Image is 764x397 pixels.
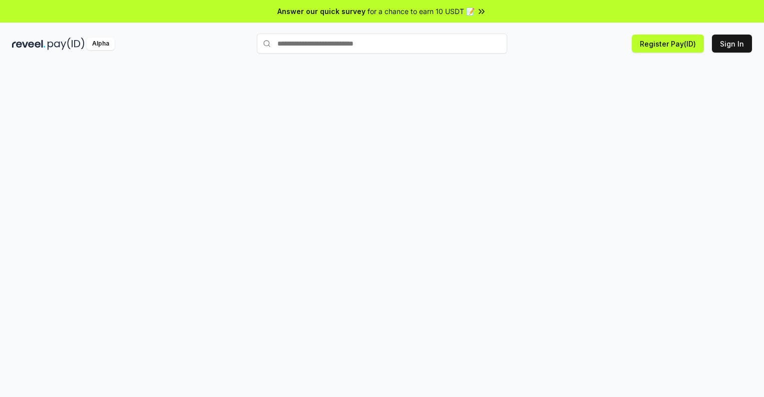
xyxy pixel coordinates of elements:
[277,6,365,17] span: Answer our quick survey
[632,35,704,53] button: Register Pay(ID)
[712,35,752,53] button: Sign In
[87,38,115,50] div: Alpha
[367,6,475,17] span: for a chance to earn 10 USDT 📝
[12,38,46,50] img: reveel_dark
[48,38,85,50] img: pay_id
